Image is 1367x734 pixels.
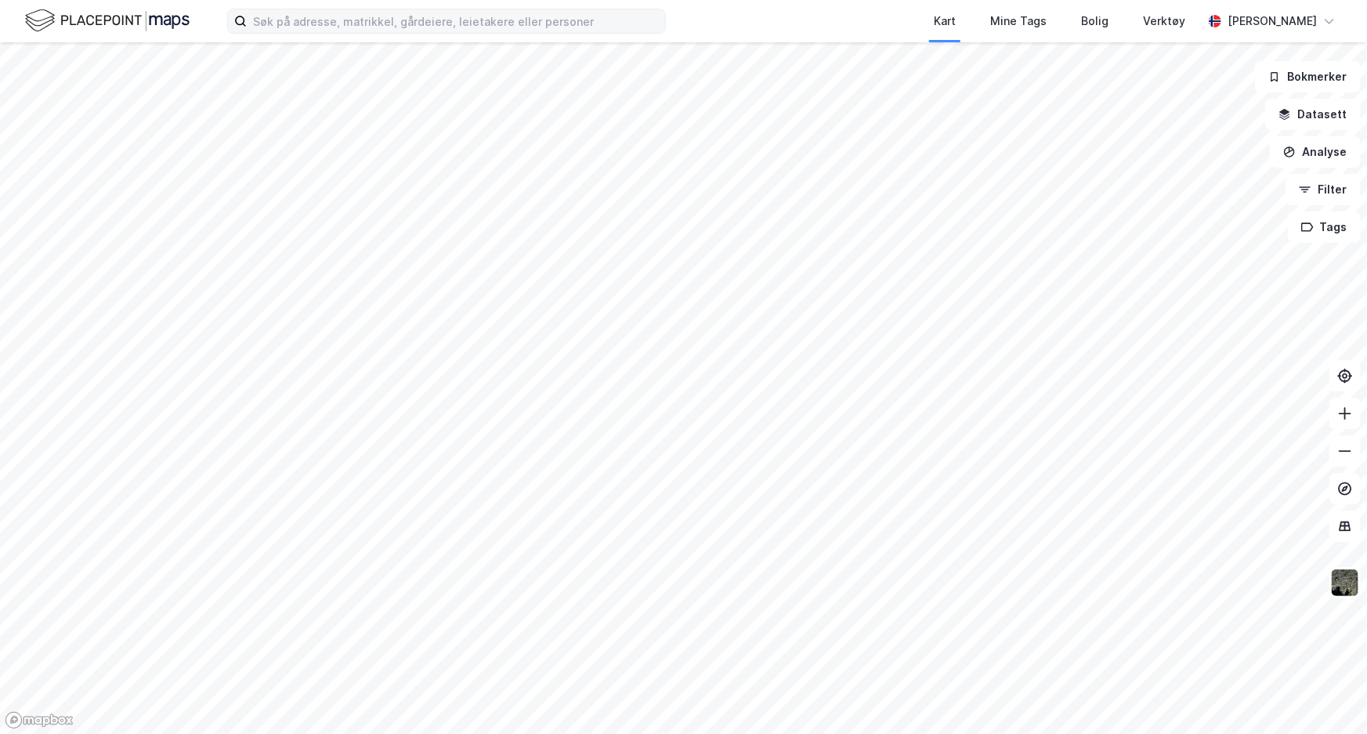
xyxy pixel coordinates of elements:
[1289,659,1367,734] iframe: Chat Widget
[1143,12,1185,31] div: Verktøy
[247,9,665,33] input: Søk på adresse, matrikkel, gårdeiere, leietakere eller personer
[1289,659,1367,734] div: Kontrollprogram for chat
[1228,12,1317,31] div: [PERSON_NAME]
[25,7,190,34] img: logo.f888ab2527a4732fd821a326f86c7f29.svg
[990,12,1047,31] div: Mine Tags
[1081,12,1108,31] div: Bolig
[934,12,956,31] div: Kart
